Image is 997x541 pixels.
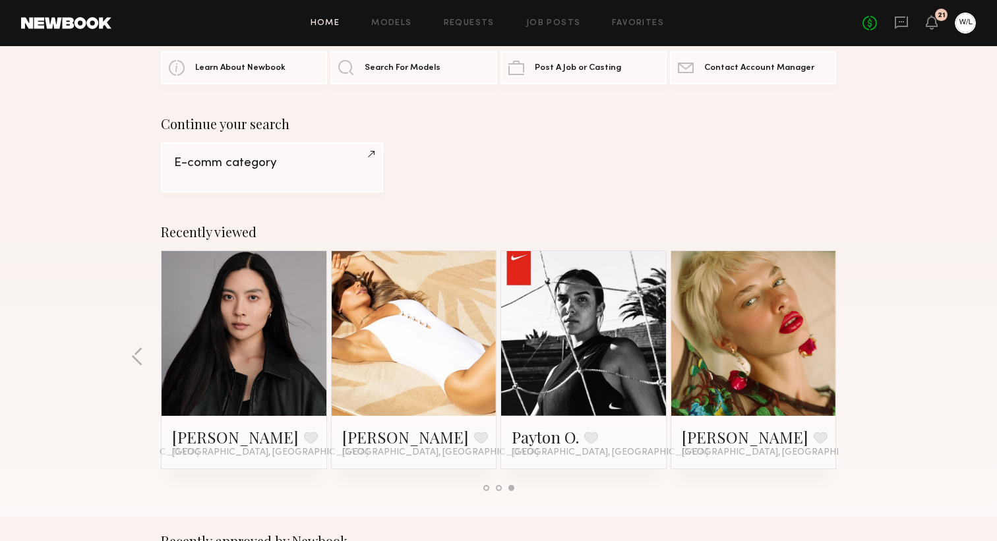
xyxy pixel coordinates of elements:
a: Contact Account Manager [670,51,836,84]
a: Payton O. [512,426,579,447]
a: Job Posts [526,19,581,28]
span: Post A Job or Casting [535,64,621,72]
a: Favorites [612,19,664,28]
a: Requests [444,19,495,28]
div: E-comm category [174,157,370,169]
span: [GEOGRAPHIC_DATA], [GEOGRAPHIC_DATA] [682,447,878,458]
span: Learn About Newbook [195,64,286,72]
div: 21 [938,12,946,19]
a: [PERSON_NAME] [682,426,808,447]
span: [GEOGRAPHIC_DATA], [GEOGRAPHIC_DATA] [512,447,708,458]
span: [GEOGRAPHIC_DATA], [GEOGRAPHIC_DATA] [342,447,539,458]
a: [PERSON_NAME] [342,426,469,447]
a: [PERSON_NAME] [172,426,299,447]
a: Home [311,19,340,28]
a: E-comm category [161,142,383,192]
a: Models [371,19,411,28]
span: Contact Account Manager [704,64,814,72]
div: Continue your search [161,116,836,132]
a: Learn About Newbook [161,51,327,84]
span: [GEOGRAPHIC_DATA], [GEOGRAPHIC_DATA] [172,447,369,458]
div: Recently viewed [161,224,836,240]
span: Search For Models [365,64,440,72]
a: Post A Job or Casting [500,51,667,84]
a: Search For Models [330,51,497,84]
